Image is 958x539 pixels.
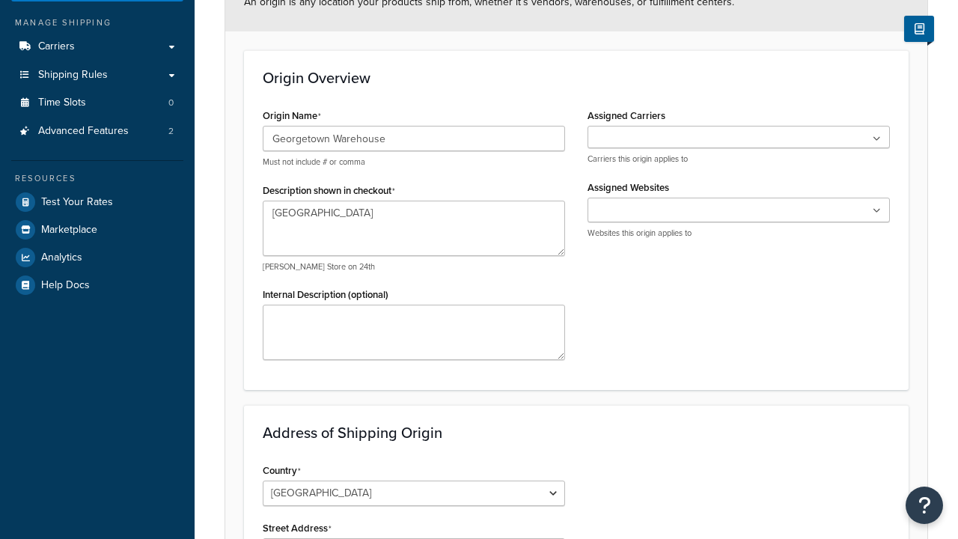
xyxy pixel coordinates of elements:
[11,16,183,29] div: Manage Shipping
[263,465,301,477] label: Country
[588,153,890,165] p: Carriers this origin applies to
[263,424,890,441] h3: Address of Shipping Origin
[263,289,388,300] label: Internal Description (optional)
[588,110,665,121] label: Assigned Carriers
[38,40,75,53] span: Carriers
[168,125,174,138] span: 2
[38,125,129,138] span: Advanced Features
[263,110,321,122] label: Origin Name
[263,156,565,168] p: Must not include # or comma
[168,97,174,109] span: 0
[41,252,82,264] span: Analytics
[11,172,183,185] div: Resources
[263,201,565,256] textarea: [GEOGRAPHIC_DATA]
[263,523,332,535] label: Street Address
[11,89,183,117] li: Time Slots
[38,69,108,82] span: Shipping Rules
[41,224,97,237] span: Marketplace
[41,279,90,292] span: Help Docs
[11,272,183,299] a: Help Docs
[11,118,183,145] li: Advanced Features
[588,228,890,239] p: Websites this origin applies to
[11,33,183,61] a: Carriers
[588,182,669,193] label: Assigned Websites
[38,97,86,109] span: Time Slots
[11,244,183,271] a: Analytics
[11,189,183,216] a: Test Your Rates
[11,216,183,243] a: Marketplace
[904,16,934,42] button: Show Help Docs
[11,61,183,89] a: Shipping Rules
[263,185,395,197] label: Description shown in checkout
[906,487,943,524] button: Open Resource Center
[263,261,565,272] p: [PERSON_NAME] Store on 24th
[263,70,890,86] h3: Origin Overview
[11,118,183,145] a: Advanced Features2
[11,89,183,117] a: Time Slots0
[41,196,113,209] span: Test Your Rates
